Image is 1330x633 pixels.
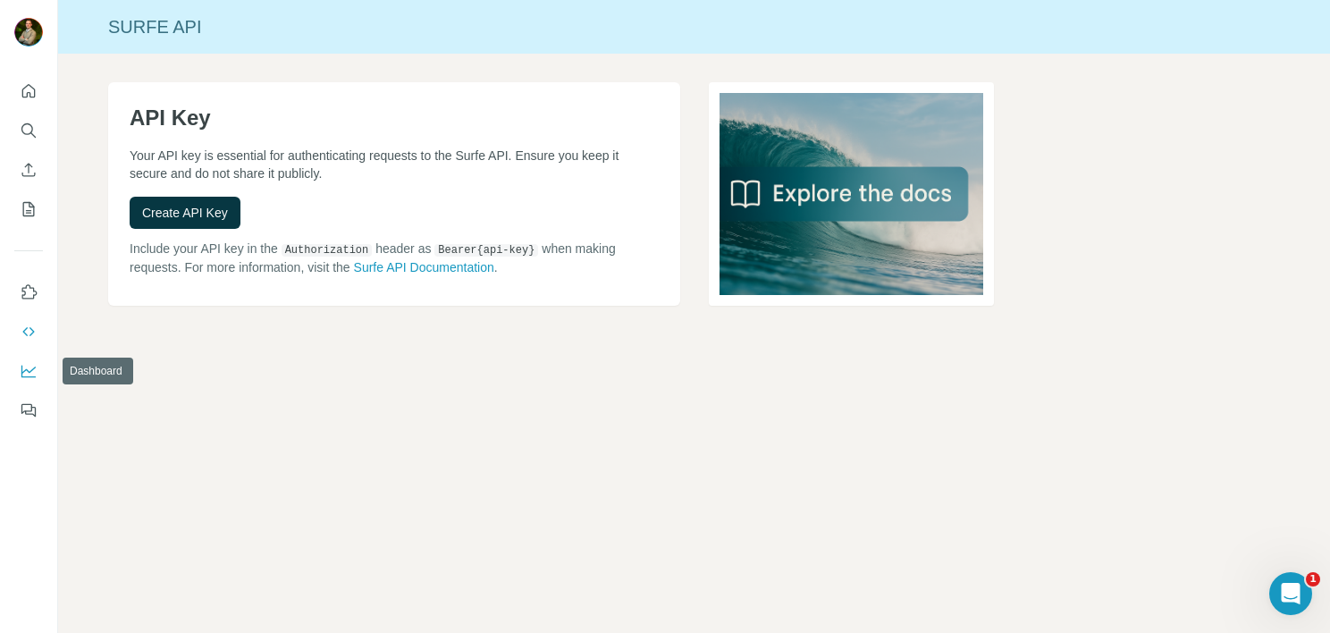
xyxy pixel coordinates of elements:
button: Enrich CSV [14,154,43,186]
span: 1 [1306,572,1320,587]
p: Include your API key in the header as when making requests. For more information, visit the . [130,240,659,276]
span: Create API Key [142,204,228,222]
code: Bearer {api-key} [434,244,538,257]
p: Your API key is essential for authenticating requests to the Surfe API. Ensure you keep it secure... [130,147,659,182]
button: Search [14,114,43,147]
iframe: Intercom live chat [1269,572,1312,615]
h1: API Key [130,104,659,132]
img: Avatar [14,18,43,46]
button: My lists [14,193,43,225]
button: Feedback [14,394,43,426]
a: Surfe API Documentation [354,260,494,274]
button: Quick start [14,75,43,107]
button: Use Surfe API [14,316,43,348]
div: Surfe API [58,14,1330,39]
code: Authorization [282,244,373,257]
button: Create API Key [130,197,240,229]
button: Use Surfe on LinkedIn [14,276,43,308]
button: Dashboard [14,355,43,387]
